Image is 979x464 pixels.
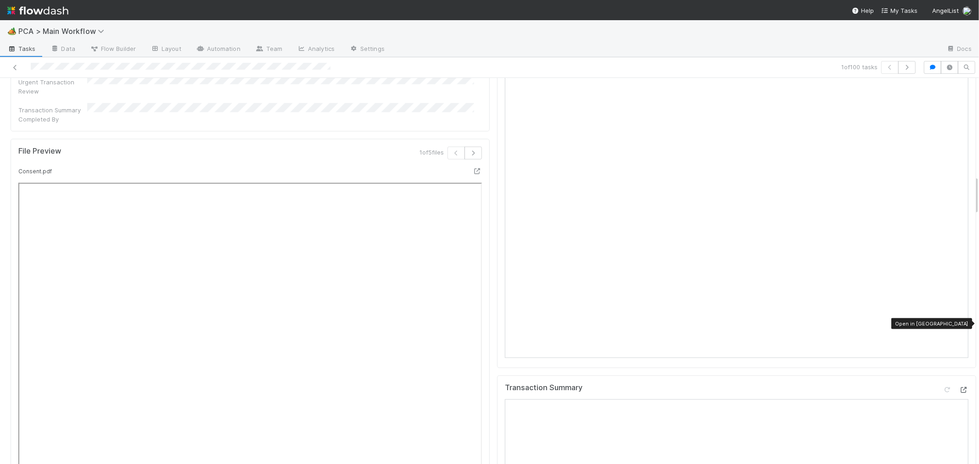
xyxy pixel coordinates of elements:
a: Flow Builder [83,42,143,57]
h5: File Preview [18,147,61,156]
a: Analytics [290,42,342,57]
div: Urgent Transaction Review [18,77,87,96]
span: 🏕️ [7,27,17,35]
span: AngelList [932,7,959,14]
img: logo-inverted-e16ddd16eac7371096b0.svg [7,3,68,18]
a: Docs [939,42,979,57]
span: 1 of 100 tasks [841,62,878,72]
a: Data [43,42,83,57]
span: Tasks [7,44,36,53]
img: avatar_0d9988fd-9a15-4cc7-ad96-88feab9e0fa9.png [962,6,972,16]
div: Transaction Summary Completed By [18,105,87,124]
small: Consent.pdf [18,168,52,175]
a: Automation [189,42,248,57]
span: 1 of 5 files [420,148,444,157]
span: PCA > Main Workflow [18,27,109,36]
a: Settings [342,42,392,57]
span: Flow Builder [90,44,136,53]
h5: Transaction Summary [505,383,582,392]
a: Team [248,42,290,57]
a: My Tasks [881,6,917,15]
span: My Tasks [881,7,917,14]
div: Help [852,6,874,15]
a: Layout [143,42,189,57]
